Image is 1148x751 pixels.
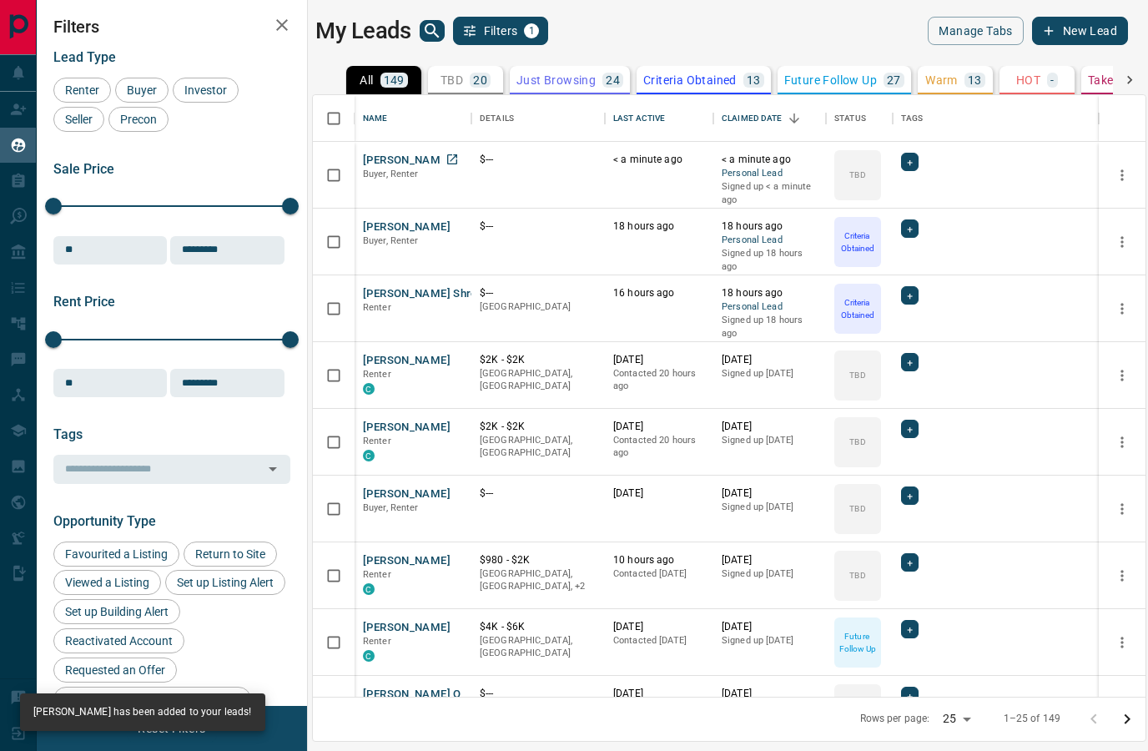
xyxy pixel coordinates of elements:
p: Contacted [DATE] [613,634,705,648]
button: [PERSON_NAME] [363,353,451,369]
p: < a minute ago [722,153,818,167]
div: Precon [108,107,169,132]
p: [GEOGRAPHIC_DATA], [GEOGRAPHIC_DATA] [480,434,597,460]
span: Renter [59,83,105,97]
div: Reactivated Account [53,628,184,653]
span: Renter [363,636,391,647]
span: Buyer, Renter [363,502,419,513]
p: TBD [849,369,865,381]
p: - [1050,74,1054,86]
button: New Lead [1032,17,1128,45]
div: Details [480,95,514,142]
div: Favourited a Listing [53,542,179,567]
p: 20 [473,74,487,86]
span: + [907,354,913,370]
button: search button [420,20,445,42]
p: [DATE] [722,486,818,501]
span: Reactivated Account [59,634,179,648]
button: Go to next page [1110,703,1144,736]
p: $--- [480,219,597,234]
button: Filters1 [453,17,549,45]
p: [DATE] [722,687,818,701]
p: 24 [606,74,620,86]
p: TBD [441,74,463,86]
div: condos.ca [363,583,375,595]
span: Requested an Offer [59,663,171,677]
span: Pre-Construction Form Submitted [59,693,245,706]
p: Signed up [DATE] [722,367,818,381]
p: $2K - $2K [480,353,597,367]
span: Seller [59,113,98,126]
div: 25 [936,707,976,731]
p: [GEOGRAPHIC_DATA], [GEOGRAPHIC_DATA] [480,634,597,660]
button: more [1110,163,1135,188]
span: Lead Type [53,49,116,65]
div: + [901,353,919,371]
span: + [907,688,913,704]
span: + [907,487,913,504]
div: Tags [893,95,1099,142]
p: 16 hours ago [613,286,705,300]
p: [GEOGRAPHIC_DATA] [480,300,597,314]
p: Contacted 20 hours ago [613,367,705,393]
div: [PERSON_NAME] has been added to your leads! [33,698,252,726]
p: Criteria Obtained [643,74,737,86]
span: Personal Lead [722,234,818,248]
div: Claimed Date [722,95,783,142]
span: + [907,421,913,437]
p: $4K - $6K [480,620,597,634]
p: 13 [747,74,761,86]
p: 1–25 of 149 [1004,712,1060,726]
button: Open [261,457,284,481]
h2: Filters [53,17,290,37]
span: Renter [363,302,391,313]
div: Name [363,95,388,142]
span: + [907,621,913,638]
span: + [907,287,913,304]
p: [DATE] [722,420,818,434]
button: more [1110,363,1135,388]
div: Details [471,95,605,142]
div: Investor [173,78,239,103]
p: Signed up [DATE] [722,634,818,648]
p: [DATE] [722,553,818,567]
div: Status [834,95,866,142]
h1: My Leads [315,18,411,44]
span: Return to Site [189,547,271,561]
p: [DATE] [613,420,705,434]
span: Precon [114,113,163,126]
span: Rent Price [53,294,115,310]
p: TBD [849,436,865,448]
p: Rows per page: [860,712,930,726]
p: Future Follow Up [836,630,879,655]
div: Requested an Offer [53,658,177,683]
p: 18 hours ago [613,219,705,234]
div: Seller [53,107,104,132]
p: [DATE] [613,486,705,501]
button: more [1110,496,1135,522]
div: Pre-Construction Form Submitted [53,687,251,712]
span: Tags [53,426,83,442]
div: + [901,153,919,171]
p: [DATE] [722,620,818,634]
div: Set up Building Alert [53,599,180,624]
span: Set up Building Alert [59,605,174,618]
p: Signed up 18 hours ago [722,314,818,340]
p: TBD [849,502,865,515]
p: $980 - $2K [480,553,597,567]
p: North York, Toronto [480,567,597,593]
p: Signed up [DATE] [722,501,818,514]
div: Name [355,95,471,142]
p: HOT [1016,74,1040,86]
p: Contacted [DATE] [613,567,705,581]
p: Signed up < a minute ago [722,180,818,206]
button: [PERSON_NAME] [363,219,451,235]
div: + [901,219,919,238]
div: Last Active [605,95,713,142]
p: Criteria Obtained [836,229,879,255]
button: [PERSON_NAME] Shree Tadaga [PERSON_NAME] [363,286,613,302]
p: [DATE] [613,620,705,634]
span: Investor [179,83,233,97]
p: 149 [384,74,405,86]
span: Buyer, Renter [363,169,419,179]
